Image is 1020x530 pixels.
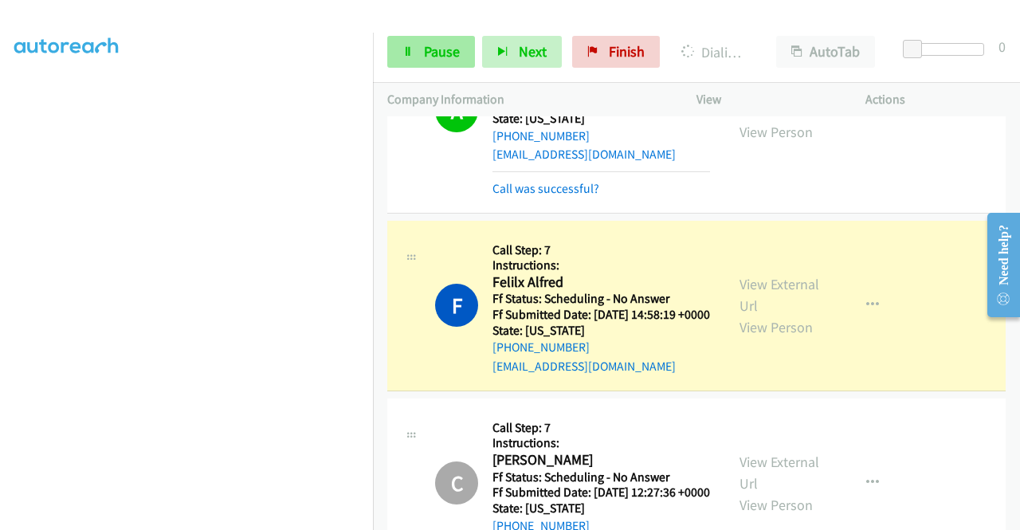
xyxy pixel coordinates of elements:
[387,90,668,109] p: Company Information
[435,284,478,327] h1: F
[739,496,813,514] a: View Person
[696,90,837,109] p: View
[492,128,590,143] a: [PHONE_NUMBER]
[609,42,645,61] span: Finish
[519,42,547,61] span: Next
[681,41,747,63] p: Dialing Felilx Alfred
[492,291,710,307] h5: Ff Status: Scheduling - No Answer
[492,111,710,127] h5: State: [US_STATE]
[739,453,819,493] a: View External Url
[435,461,478,504] h1: C
[492,323,710,339] h5: State: [US_STATE]
[492,181,599,196] a: Call was successful?
[865,90,1006,109] p: Actions
[492,420,710,436] h5: Call Step: 7
[492,501,710,516] h5: State: [US_STATE]
[424,42,460,61] span: Pause
[572,36,660,68] a: Finish
[492,242,710,258] h5: Call Step: 7
[492,485,710,501] h5: Ff Submitted Date: [DATE] 12:27:36 +0000
[482,36,562,68] button: Next
[998,36,1006,57] div: 0
[776,36,875,68] button: AutoTab
[492,307,710,323] h5: Ff Submitted Date: [DATE] 14:58:19 +0000
[492,273,705,292] h2: Felilx Alfred
[435,461,478,504] div: The call has been skipped
[492,451,710,469] h2: [PERSON_NAME]
[492,469,710,485] h5: Ff Status: Scheduling - No Answer
[492,340,590,355] a: [PHONE_NUMBER]
[492,257,710,273] h5: Instructions:
[492,435,710,451] h5: Instructions:
[492,147,676,162] a: [EMAIL_ADDRESS][DOMAIN_NAME]
[492,359,676,374] a: [EMAIL_ADDRESS][DOMAIN_NAME]
[739,275,819,315] a: View External Url
[975,202,1020,328] iframe: Resource Center
[387,36,475,68] a: Pause
[739,318,813,336] a: View Person
[739,123,813,141] a: View Person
